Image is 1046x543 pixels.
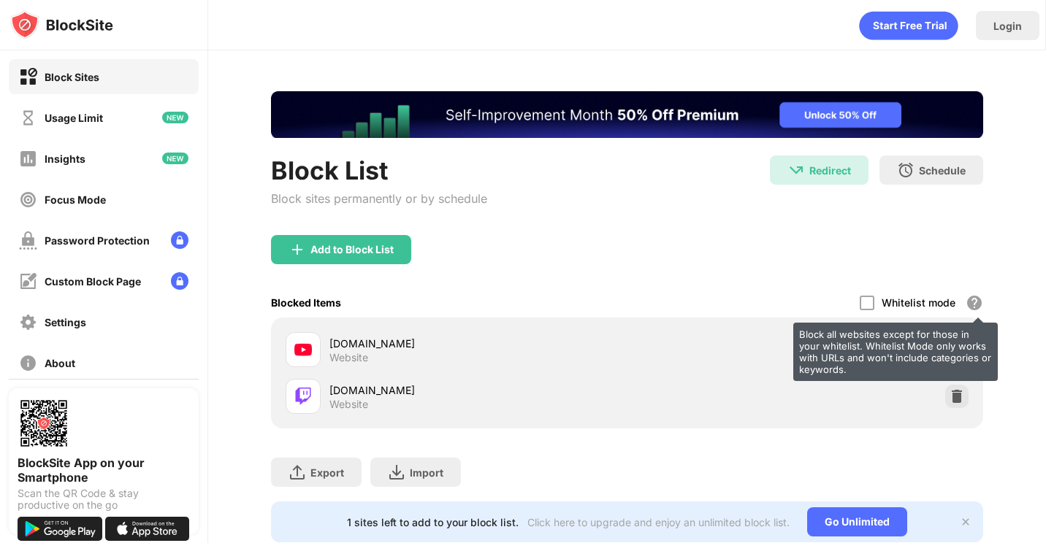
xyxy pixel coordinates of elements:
img: lock-menu.svg [171,272,188,290]
img: options-page-qr-code.png [18,397,70,450]
img: time-usage-off.svg [19,109,37,127]
img: get-it-on-google-play.svg [18,517,102,541]
div: animation [859,11,958,40]
div: Go Unlimited [807,507,907,536]
div: BlockSite App on your Smartphone [18,455,190,485]
img: password-protection-off.svg [19,231,37,250]
div: Redirect [809,164,851,177]
img: about-off.svg [19,354,37,372]
div: Website [329,398,368,411]
img: lock-menu.svg [171,231,188,249]
img: download-on-the-app-store.svg [105,517,190,541]
div: 1 sites left to add to your block list. [347,516,519,528]
div: Usage Limit [45,112,103,124]
iframe: Banner [271,91,983,138]
img: insights-off.svg [19,150,37,168]
div: Insights [45,153,85,165]
div: Settings [45,316,86,328]
div: Blocked Items [271,296,341,309]
div: Scan the QR Code & stay productive on the go [18,488,190,511]
img: new-icon.svg [162,153,188,164]
div: Block sites permanently or by schedule [271,191,487,206]
div: Custom Block Page [45,275,141,288]
div: [DOMAIN_NAME] [329,336,627,351]
div: [DOMAIN_NAME] [329,382,627,398]
div: Block all websites except for those in your whitelist. Whitelist Mode only works with URLs and wo... [793,323,998,381]
img: x-button.svg [960,516,971,528]
div: Login [993,20,1022,32]
div: Export [310,466,344,479]
div: Import [410,466,443,479]
img: block-on.svg [19,68,37,86]
img: settings-off.svg [19,313,37,331]
div: Schedule [919,164,966,177]
div: Add to Block List [310,244,394,255]
img: logo-blocksite.svg [10,10,113,39]
img: customize-block-page-off.svg [19,272,37,290]
div: Password Protection [45,234,150,247]
div: Block Sites [45,71,99,83]
img: favicons [294,341,312,358]
img: favicons [294,388,312,405]
div: Focus Mode [45,193,106,206]
div: Website [329,351,368,364]
div: Click here to upgrade and enjoy an unlimited block list. [527,516,790,528]
div: Whitelist mode [882,296,955,309]
img: focus-off.svg [19,190,37,209]
div: Block List [271,155,487,185]
div: About [45,357,75,369]
img: new-icon.svg [162,112,188,123]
